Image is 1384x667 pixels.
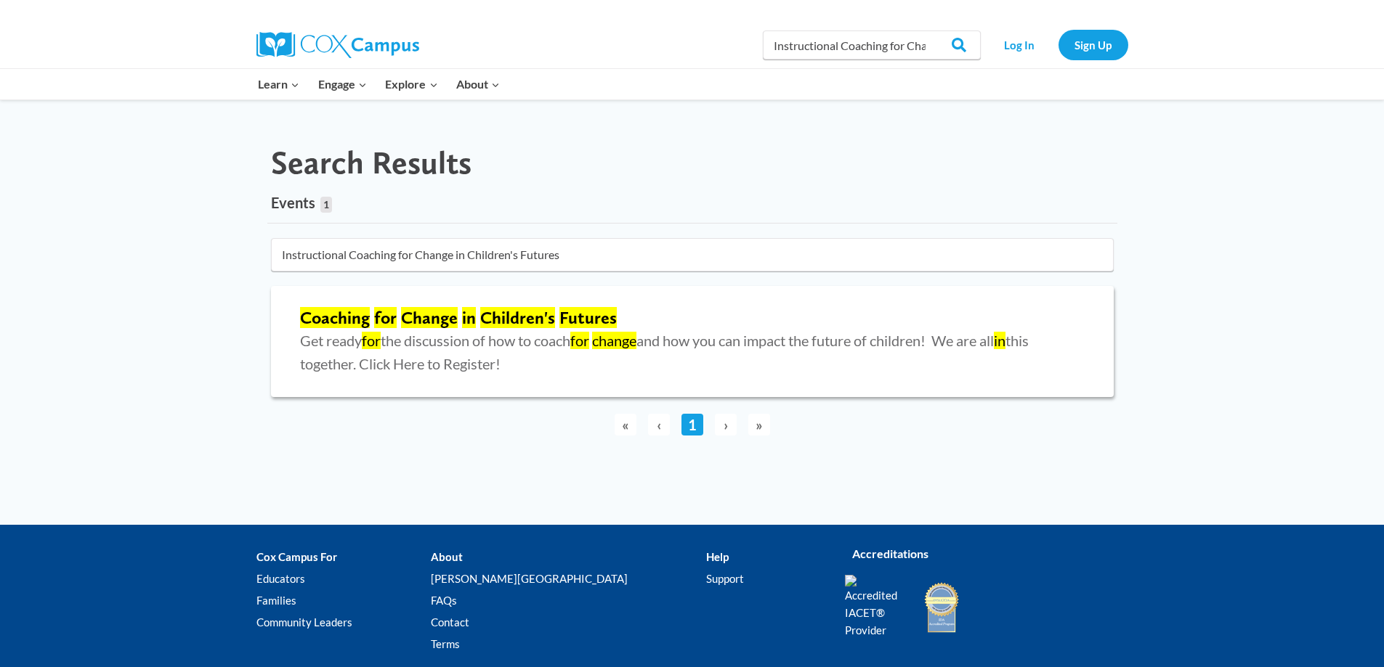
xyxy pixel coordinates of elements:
a: Events1 [271,182,332,223]
a: Log In [988,30,1051,60]
mark: change [592,332,636,349]
input: Search Cox Campus [763,30,981,60]
button: Child menu of Engage [309,69,376,99]
img: IDA Accredited [923,581,960,634]
input: Search for... [271,238,1114,271]
mark: for [362,332,381,349]
a: FAQs [431,590,706,612]
span: ‹ [648,414,670,435]
a: Coaching for Change in Children's Futures Get readyforthe discussion of how to coachfor changeand... [271,286,1114,397]
span: Events [271,194,315,211]
mark: in [462,307,476,328]
nav: Primary Navigation [249,69,509,99]
mark: Change [401,307,458,328]
span: « [615,414,636,435]
a: Families [256,590,431,612]
mark: for [570,332,589,349]
a: Contact [431,612,706,634]
span: Get ready the discussion of how to coach and how you can impact the future of children! We are al... [300,332,1029,372]
mark: Coaching [300,307,370,328]
h1: Search Results [271,144,472,182]
button: Child menu of Explore [376,69,448,99]
a: Support [706,568,822,590]
a: Educators [256,568,431,590]
a: Community Leaders [256,612,431,634]
nav: Secondary Navigation [988,30,1128,60]
mark: in [994,332,1005,349]
button: Child menu of Learn [249,69,309,99]
button: Child menu of About [447,69,509,99]
a: Terms [431,634,706,655]
a: Sign Up [1059,30,1128,60]
img: Cox Campus [256,32,419,58]
mark: for [374,307,397,328]
a: 1 [681,414,703,435]
img: Accredited IACET® Provider [845,575,907,639]
span: » [748,414,770,435]
a: [PERSON_NAME][GEOGRAPHIC_DATA] [431,568,706,590]
span: › [715,414,737,435]
mark: Futures [559,307,617,328]
strong: Accreditations [852,547,928,560]
mark: Children's [480,307,555,328]
span: 1 [320,197,332,213]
